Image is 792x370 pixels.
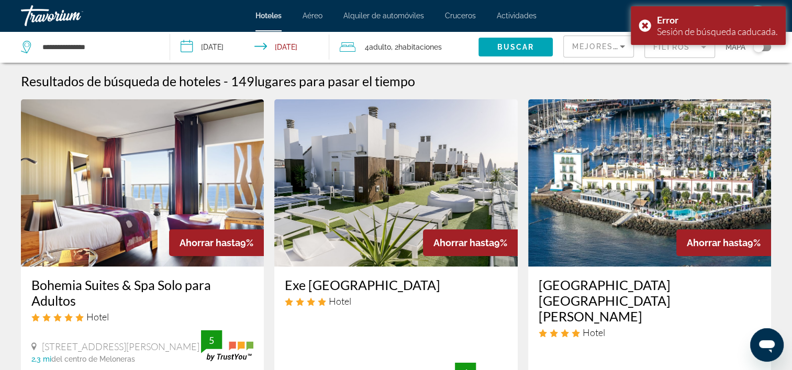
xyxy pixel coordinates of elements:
[687,237,748,248] span: Ahorrar hasta
[201,330,253,361] img: trustyou-badge.svg
[231,73,415,89] h2: 149
[274,99,517,267] img: Imagen del hotel
[744,5,771,27] button: Menú de usuario
[31,355,51,363] span: 2,3 mi
[365,43,369,51] font: 4
[572,42,677,51] span: Mejores descuentos
[398,43,442,51] span: habitaciones
[528,99,771,267] img: Imagen del hotel
[21,73,221,89] h1: Resultados de búsqueda de hoteles
[750,328,784,362] iframe: Botón para iniciar la ventana de mensajería
[21,99,264,267] img: Imagen del hotel
[644,36,715,59] button: Filtro
[657,14,678,26] font: Error
[329,295,351,307] span: Hotel
[170,31,330,63] button: Fecha de entrada: 21 sep, 2025 Fecha de salida: 23 sep, 2025
[445,11,476,20] a: Cruceros
[51,355,135,363] span: del centro de Meloneras
[745,42,771,52] button: Alternar mapa
[31,277,253,308] a: Bohemia Suites & Spa Solo para Adultos
[180,237,240,248] span: Ahorrar hasta
[423,229,518,256] div: 9%
[583,327,605,338] span: Hotel
[169,229,264,256] div: 9%
[657,14,778,26] div: Error
[303,11,322,20] a: Aéreo
[726,40,745,54] span: Mapa
[433,237,494,248] span: Ahorrar hasta
[224,73,228,89] span: -
[201,334,222,346] div: 5
[254,73,415,89] span: lugares para pasar el tiempo
[21,2,126,29] a: Travorium
[497,43,534,51] span: Buscar
[572,40,625,53] mat-select: Ordenar por
[285,277,507,293] a: Exe [GEOGRAPHIC_DATA]
[391,43,398,51] font: , 2
[497,11,537,20] a: Actividades
[31,311,253,322] div: Hotel 5 estrellas
[343,11,424,20] a: Alquiler de automóviles
[285,295,507,307] div: Hotel 4 estrellas
[255,11,282,20] a: Hoteles
[369,43,391,51] span: Adulto
[86,311,109,322] span: Hotel
[539,277,761,324] a: [GEOGRAPHIC_DATA] [GEOGRAPHIC_DATA][PERSON_NAME]
[657,26,778,37] div: Sesión de búsqueda caducada.
[329,31,478,63] button: Viajeros: 4 adultos, 0 niños
[42,341,199,352] span: [STREET_ADDRESS][PERSON_NAME]
[676,229,771,256] div: 9%
[539,327,761,338] div: Hotel 4 estrellas
[478,38,553,56] button: Buscar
